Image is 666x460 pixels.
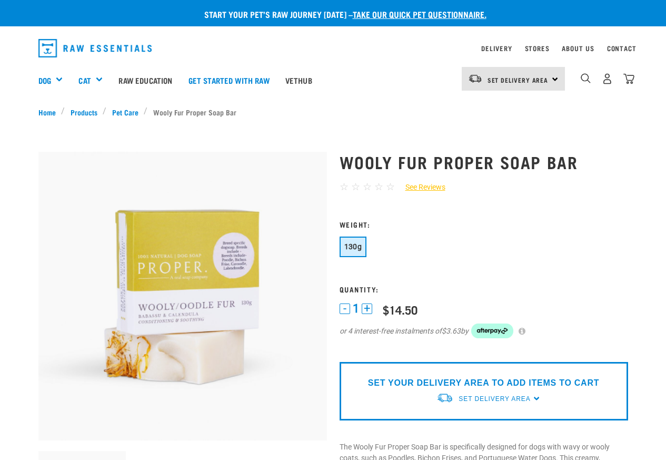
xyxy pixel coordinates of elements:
a: About Us [562,46,594,50]
a: Products [65,106,103,118]
h3: Quantity: [340,285,628,293]
img: home-icon-1@2x.png [581,73,591,83]
span: ☆ [351,181,360,193]
span: 130g [344,242,362,251]
span: $3.63 [442,326,461,337]
span: ☆ [340,181,349,193]
button: + [362,304,372,314]
h3: Weight: [340,220,628,228]
a: Contact [607,46,637,50]
span: ☆ [374,181,383,193]
a: Vethub [277,59,320,101]
h1: Wooly Fur Proper Soap Bar [340,152,628,171]
span: Set Delivery Area [488,78,549,82]
span: ☆ [386,181,395,193]
a: Dog [38,74,51,86]
a: take our quick pet questionnaire. [353,12,486,16]
a: See Reviews [395,182,445,193]
img: Oodle soap [38,152,327,441]
button: - [340,304,350,314]
img: van-moving.png [436,393,453,404]
a: Home [38,106,62,118]
a: Delivery [481,46,512,50]
img: home-icon@2x.png [623,73,634,84]
p: SET YOUR DELIVERY AREA TO ADD ITEMS TO CART [368,377,599,389]
img: Raw Essentials Logo [38,39,152,57]
img: van-moving.png [468,74,482,83]
a: Raw Education [111,59,180,101]
div: or 4 interest-free instalments of by [340,324,628,338]
div: $14.50 [383,303,418,316]
button: 130g [340,237,367,257]
span: 1 [353,303,359,314]
a: Cat [78,74,91,86]
span: Set Delivery Area [459,395,530,403]
nav: dropdown navigation [30,35,637,62]
img: Afterpay [471,324,513,338]
a: Stores [525,46,550,50]
a: Pet Care [106,106,144,118]
span: ☆ [363,181,372,193]
a: Get started with Raw [181,59,277,101]
img: user.png [602,73,613,84]
nav: breadcrumbs [38,106,628,118]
